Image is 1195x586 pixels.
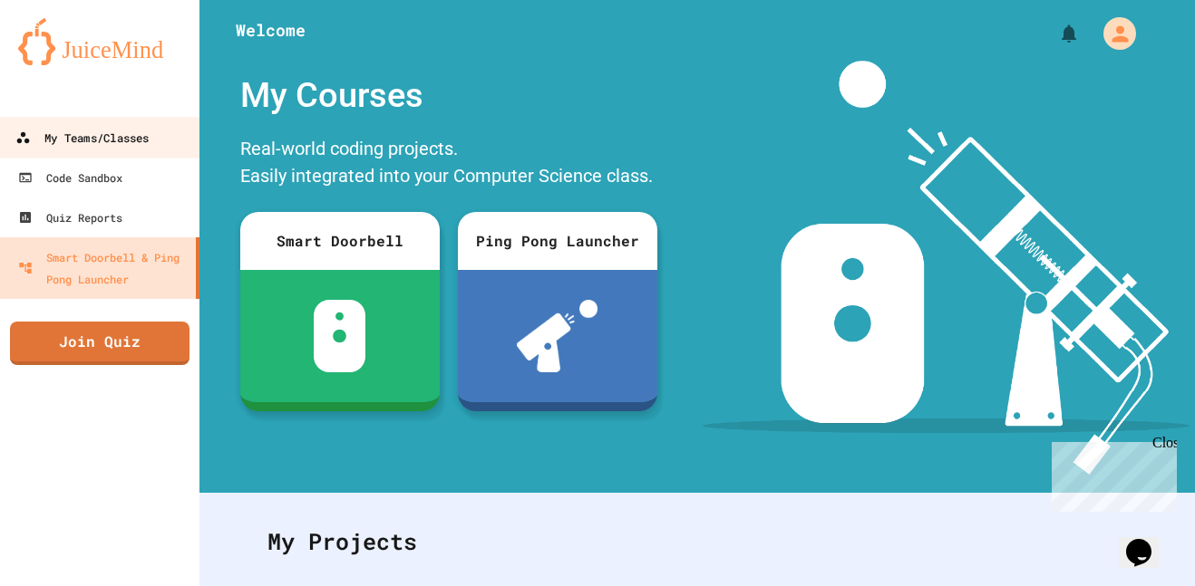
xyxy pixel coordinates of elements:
div: My Courses [231,61,666,130]
img: banner-image-my-projects.png [703,61,1189,475]
div: Code Sandbox [18,167,122,188]
div: My Projects [249,506,1145,577]
div: Real-world coding projects. Easily integrated into your Computer Science class. [231,130,666,198]
div: Quiz Reports [18,207,122,228]
div: Chat with us now!Close [7,7,125,115]
div: Ping Pong Launcher [458,212,657,270]
div: My Account [1084,13,1141,54]
div: Smart Doorbell & Ping Pong Launcher [18,246,189,290]
a: Join Quiz [10,322,189,365]
iframe: chat widget [1119,514,1177,568]
div: My Teams/Classes [15,127,149,149]
img: logo-orange.svg [18,18,181,65]
img: sdb-white.svg [314,300,365,372]
iframe: chat widget [1044,435,1177,512]
div: My Notifications [1025,18,1084,49]
img: ppl-with-ball.png [517,300,597,372]
div: Smart Doorbell [240,212,440,270]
